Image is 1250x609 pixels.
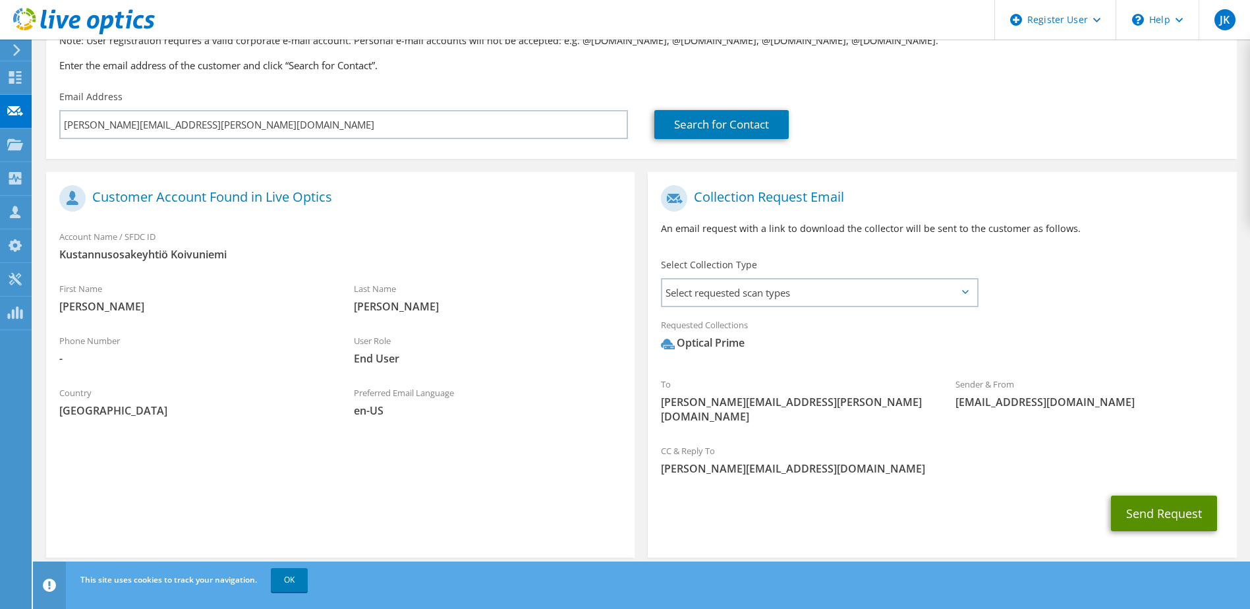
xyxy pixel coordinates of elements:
div: To [648,370,942,430]
svg: \n [1132,14,1144,26]
span: [PERSON_NAME] [59,299,327,314]
p: Note: User registration requires a valid corporate e-mail account. Personal e-mail accounts will ... [59,34,1224,48]
div: Country [46,379,341,424]
label: Email Address [59,90,123,103]
a: Search for Contact [654,110,789,139]
span: [EMAIL_ADDRESS][DOMAIN_NAME] [955,395,1224,409]
span: [PERSON_NAME][EMAIL_ADDRESS][DOMAIN_NAME] [661,461,1223,476]
div: Preferred Email Language [341,379,635,424]
p: An email request with a link to download the collector will be sent to the customer as follows. [661,221,1223,236]
div: Optical Prime [661,335,745,351]
div: Requested Collections [648,311,1236,364]
div: User Role [341,327,635,372]
span: [PERSON_NAME] [354,299,622,314]
div: First Name [46,275,341,320]
span: en-US [354,403,622,418]
div: Sender & From [942,370,1237,416]
span: Kustannusosakeyhtiö Koivuniemi [59,247,621,262]
a: OK [271,568,308,592]
span: - [59,351,327,366]
span: [PERSON_NAME][EMAIL_ADDRESS][PERSON_NAME][DOMAIN_NAME] [661,395,929,424]
div: Phone Number [46,327,341,372]
span: [GEOGRAPHIC_DATA] [59,403,327,418]
span: This site uses cookies to track your navigation. [80,574,257,585]
label: Select Collection Type [661,258,757,272]
span: Select requested scan types [662,279,976,306]
h3: Enter the email address of the customer and click “Search for Contact”. [59,58,1224,72]
h1: Customer Account Found in Live Optics [59,185,615,212]
div: Last Name [341,275,635,320]
span: JK [1214,9,1236,30]
h1: Collection Request Email [661,185,1216,212]
div: Account Name / SFDC ID [46,223,635,268]
div: CC & Reply To [648,437,1236,482]
span: End User [354,351,622,366]
button: Send Request [1111,496,1217,531]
